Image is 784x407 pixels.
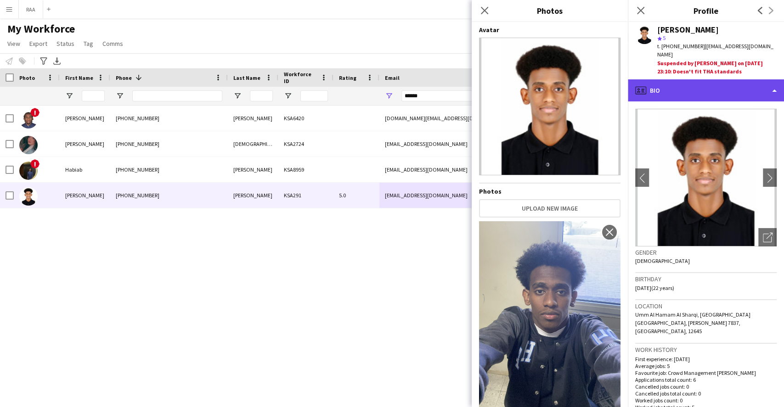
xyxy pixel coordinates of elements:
[84,39,93,48] span: Tag
[30,159,39,168] span: !
[635,109,777,246] img: Crew avatar or photo
[60,131,110,156] div: [PERSON_NAME]
[385,74,400,81] span: Email
[80,38,97,50] a: Tag
[228,157,278,182] div: [PERSON_NAME]
[19,187,38,206] img: Ali Habib
[228,106,278,131] div: [PERSON_NAME]
[110,183,228,208] div: [PHONE_NUMBER]
[663,34,666,41] span: 5
[635,275,777,283] h3: Birthday
[479,187,620,195] h4: Photos
[635,390,777,397] p: Cancelled jobs total count: 0
[99,38,127,50] a: Comms
[51,56,62,67] app-action-btn: Export XLSX
[628,5,784,17] h3: Profile
[278,183,333,208] div: KSA291
[385,92,393,100] button: Open Filter Menu
[60,106,110,131] div: [PERSON_NAME]
[635,346,777,354] h3: Work history
[56,39,74,48] span: Status
[284,71,317,84] span: Workforce ID
[278,157,333,182] div: KSA8959
[635,302,777,310] h3: Location
[250,90,273,101] input: Last Name Filter Input
[7,22,75,36] span: My Workforce
[4,38,24,50] a: View
[479,199,620,217] button: Upload new image
[635,362,777,369] p: Average jobs: 5
[30,108,39,117] span: !
[82,90,105,101] input: First Name Filter Input
[379,183,563,208] div: [EMAIL_ADDRESS][DOMAIN_NAME]
[379,106,563,131] div: [DOMAIN_NAME][EMAIL_ADDRESS][DOMAIN_NAME]
[635,376,777,383] p: Applications total count: 6
[110,131,228,156] div: [PHONE_NUMBER]
[19,74,35,81] span: Photo
[333,183,379,208] div: 5.0
[635,257,690,264] span: [DEMOGRAPHIC_DATA]
[278,106,333,131] div: KSA6420
[479,26,620,34] h4: Avatar
[228,131,278,156] div: [DEMOGRAPHIC_DATA]
[53,38,78,50] a: Status
[102,39,123,48] span: Comms
[65,92,73,100] button: Open Filter Menu
[379,131,563,156] div: [EMAIL_ADDRESS][DOMAIN_NAME]
[110,157,228,182] div: [PHONE_NUMBER]
[38,56,49,67] app-action-btn: Advanced filters
[379,157,563,182] div: [EMAIL_ADDRESS][DOMAIN_NAME]
[116,74,132,81] span: Phone
[300,90,328,101] input: Workforce ID Filter Input
[479,38,620,175] img: Crew avatar
[401,90,558,101] input: Email Filter Input
[657,43,773,58] span: | [EMAIL_ADDRESS][DOMAIN_NAME]
[29,39,47,48] span: Export
[60,183,110,208] div: [PERSON_NAME]
[657,43,705,50] span: t. [PHONE_NUMBER]
[628,79,784,101] div: Bio
[635,383,777,390] p: Cancelled jobs count: 0
[116,92,124,100] button: Open Filter Menu
[26,38,51,50] a: Export
[657,59,777,76] div: Suspended by [PERSON_NAME] on [DATE] 23:10: Doesn't fit THA standards
[472,5,628,17] h3: Photos
[635,356,777,362] p: First experience: [DATE]
[233,92,242,100] button: Open Filter Menu
[635,311,750,335] span: Umm Al Hamam Al Sharqi, [GEOGRAPHIC_DATA] [GEOGRAPHIC_DATA], [PERSON_NAME] 7837, [GEOGRAPHIC_DATA...
[132,90,222,101] input: Phone Filter Input
[233,74,260,81] span: Last Name
[657,26,719,34] div: [PERSON_NAME]
[758,228,777,246] div: Open photos pop-in
[19,110,38,128] img: Habib alla Mohamed
[65,74,93,81] span: First Name
[635,397,777,404] p: Worked jobs count: 0
[19,0,43,18] button: RAA
[7,39,20,48] span: View
[635,369,777,376] p: Favourite job: Crowd Management [PERSON_NAME]
[228,183,278,208] div: [PERSON_NAME]
[60,157,110,182] div: Habiab
[635,248,777,256] h3: Gender
[110,106,228,131] div: [PHONE_NUMBER]
[19,136,38,154] img: habiba atef
[284,92,292,100] button: Open Filter Menu
[19,162,38,180] img: Habiab Selim
[278,131,333,156] div: KSA2724
[339,74,356,81] span: Rating
[635,284,674,291] span: [DATE] (22 years)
